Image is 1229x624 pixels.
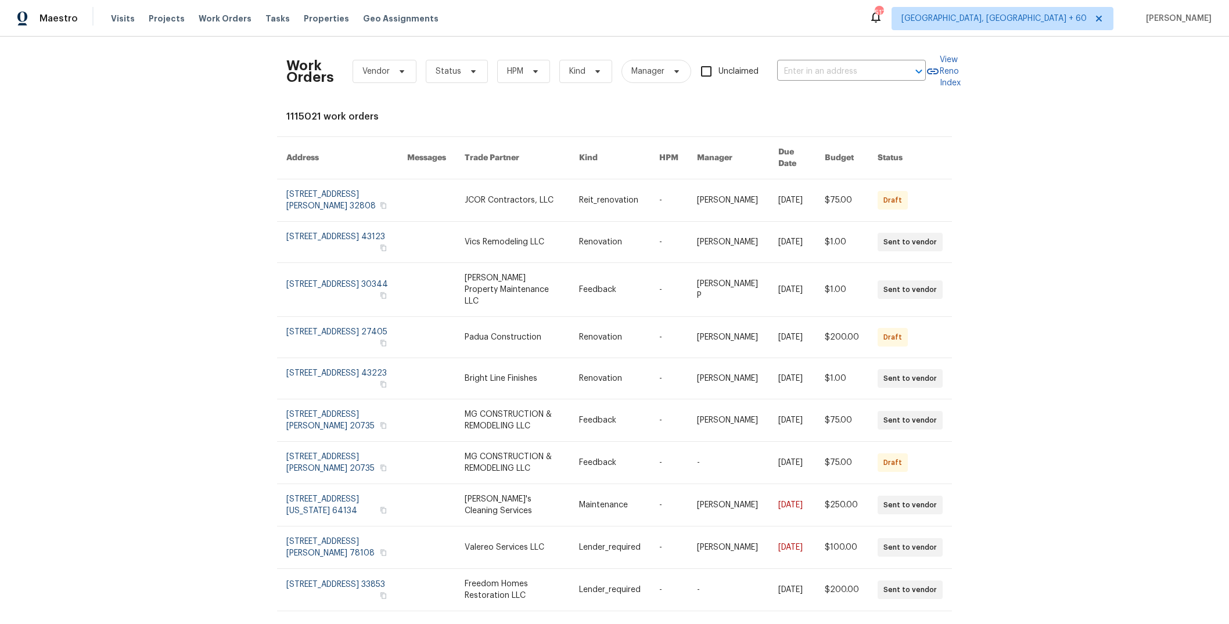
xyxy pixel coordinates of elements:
[378,505,389,515] button: Copy Address
[378,338,389,348] button: Copy Address
[455,317,570,358] td: Padua Construction
[570,484,650,526] td: Maintenance
[277,137,398,179] th: Address
[378,200,389,211] button: Copy Address
[650,399,688,442] td: -
[398,137,455,179] th: Messages
[286,111,943,122] div: 1115021 work orders
[455,263,570,317] td: [PERSON_NAME] Property Maintenance LLC
[650,222,688,263] td: -
[199,13,251,24] span: Work Orders
[570,263,650,317] td: Feedback
[650,317,688,358] td: -
[718,66,759,78] span: Unclaimed
[688,484,770,526] td: [PERSON_NAME]
[688,137,770,179] th: Manager
[378,420,389,431] button: Copy Address
[570,137,650,179] th: Kind
[650,569,688,611] td: -
[455,358,570,399] td: Bright Line Finishes
[688,569,770,611] td: -
[570,222,650,263] td: Renovation
[650,263,688,317] td: -
[455,399,570,442] td: MG CONSTRUCTION & REMODELING LLC
[650,179,688,222] td: -
[378,463,389,473] button: Copy Address
[455,442,570,484] td: MG CONSTRUCTION & REMODELING LLC
[688,317,770,358] td: [PERSON_NAME]
[901,13,1087,24] span: [GEOGRAPHIC_DATA], [GEOGRAPHIC_DATA] + 60
[1141,13,1212,24] span: [PERSON_NAME]
[149,13,185,24] span: Projects
[688,263,770,317] td: [PERSON_NAME] P
[650,526,688,569] td: -
[378,379,389,389] button: Copy Address
[455,484,570,526] td: [PERSON_NAME]'s Cleaning Services
[875,7,883,19] div: 517
[570,317,650,358] td: Renovation
[507,66,523,77] span: HPM
[39,13,78,24] span: Maestro
[455,137,570,179] th: Trade Partner
[363,13,439,24] span: Geo Assignments
[378,290,389,301] button: Copy Address
[378,243,389,253] button: Copy Address
[688,399,770,442] td: [PERSON_NAME]
[569,66,585,77] span: Kind
[436,66,461,77] span: Status
[378,590,389,601] button: Copy Address
[650,358,688,399] td: -
[688,442,770,484] td: -
[455,179,570,222] td: JCOR Contractors, LLC
[570,442,650,484] td: Feedback
[868,137,952,179] th: Status
[286,60,334,83] h2: Work Orders
[378,547,389,558] button: Copy Address
[570,179,650,222] td: Reit_renovation
[688,526,770,569] td: [PERSON_NAME]
[455,222,570,263] td: Vics Remodeling LLC
[304,13,349,24] span: Properties
[688,179,770,222] td: [PERSON_NAME]
[570,399,650,442] td: Feedback
[911,63,927,80] button: Open
[650,137,688,179] th: HPM
[455,526,570,569] td: Valereo Services LLC
[570,569,650,611] td: Lender_required
[769,137,815,179] th: Due Date
[650,484,688,526] td: -
[455,569,570,611] td: Freedom Homes Restoration LLC
[362,66,390,77] span: Vendor
[926,54,961,89] a: View Reno Index
[111,13,135,24] span: Visits
[815,137,868,179] th: Budget
[631,66,664,77] span: Manager
[570,358,650,399] td: Renovation
[777,63,893,81] input: Enter in an address
[650,442,688,484] td: -
[688,222,770,263] td: [PERSON_NAME]
[570,526,650,569] td: Lender_required
[265,15,290,23] span: Tasks
[688,358,770,399] td: [PERSON_NAME]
